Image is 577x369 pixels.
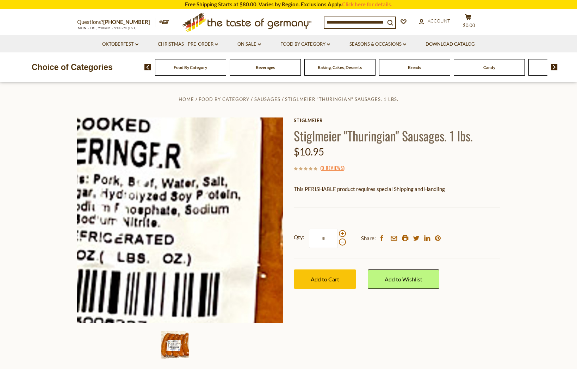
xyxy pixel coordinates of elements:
[294,185,500,193] p: This PERISHABLE product requires special Shipping and Handling
[294,269,356,289] button: Add to Cart
[179,96,194,102] a: Home
[361,234,376,243] span: Share:
[158,40,218,48] a: Christmas - PRE-ORDER
[300,199,500,208] li: We will ship this product in heat-protective packaging and ice.
[322,164,343,172] a: 0 Reviews
[174,65,207,70] a: Food By Category
[77,26,137,30] span: MON - FRI, 9:00AM - 5:00PM (EST)
[77,18,155,27] p: Questions?
[144,64,151,70] img: previous arrow
[428,18,450,24] span: Account
[309,229,338,248] input: Qty:
[285,96,398,102] a: Stiglmeier "Thuringian" Sausages. 1 lbs.
[237,40,261,48] a: On Sale
[102,40,138,48] a: Oktoberfest
[408,65,421,70] a: Breads
[320,164,345,171] span: ( )
[294,117,500,123] a: Stiglmeier
[294,128,500,144] h1: Stiglmeier "Thuringian" Sausages. 1 lbs.
[551,64,558,70] img: next arrow
[311,276,339,282] span: Add to Cart
[294,146,324,158] span: $10.95
[103,19,150,25] a: [PHONE_NUMBER]
[426,40,475,48] a: Download Catalog
[280,40,330,48] a: Food By Category
[463,23,475,28] span: $0.00
[483,65,495,70] a: Candy
[318,65,362,70] a: Baking, Cakes, Desserts
[294,233,304,242] strong: Qty:
[256,65,275,70] a: Beverages
[349,40,406,48] a: Seasons & Occasions
[342,1,392,7] a: Click here for details.
[254,96,280,102] a: Sausages
[419,17,450,25] a: Account
[368,269,439,289] a: Add to Wishlist
[199,96,249,102] a: Food By Category
[458,14,479,31] button: $0.00
[161,331,189,359] img: Stiglmeier "Thuringian" Sausages. 1 lbs.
